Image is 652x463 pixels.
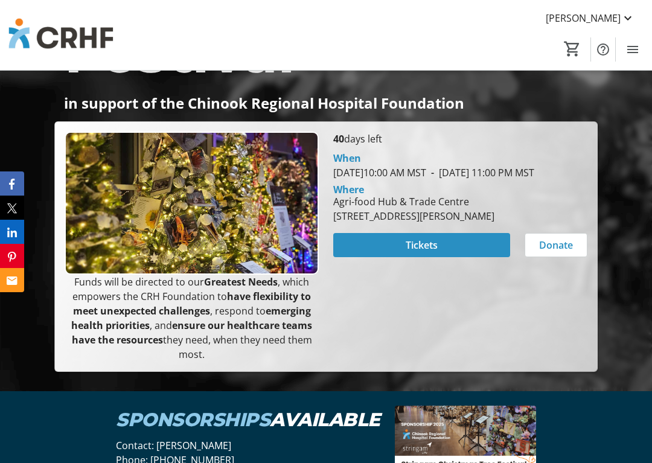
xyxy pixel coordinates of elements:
[333,132,344,145] span: 40
[621,37,645,62] button: Menu
[525,233,587,257] button: Donate
[71,304,311,332] strong: emerging health priorities
[64,95,588,111] p: in support of the Chinook Regional Hospital Foundation
[591,37,615,62] button: Help
[65,132,319,275] img: Campaign CTA Media Photo
[7,5,115,65] img: Chinook Regional Hospital Foundation's Logo
[333,151,361,165] div: When
[426,166,534,179] span: [DATE] 11:00 PM MST
[116,439,231,452] span: Contact: [PERSON_NAME]
[204,275,278,289] strong: Greatest Needs
[536,8,645,28] button: [PERSON_NAME]
[546,11,621,25] span: [PERSON_NAME]
[73,290,312,318] strong: have flexibility to meet unexpected challenges
[539,238,573,252] span: Donate
[333,132,587,146] p: days left
[72,319,313,346] strong: ensure our healthcare teams have the resources
[116,408,270,431] em: SPONSORSHIPS
[333,185,364,194] div: Where
[426,166,439,179] span: -
[333,209,494,223] div: [STREET_ADDRESS][PERSON_NAME]
[333,166,426,179] span: [DATE] 10:00 AM MST
[270,408,380,431] em: AVAILABLE
[561,38,583,60] button: Cart
[333,194,494,209] div: Agri-food Hub & Trade Centre
[65,275,319,362] p: Funds will be directed to our , which empowers the CRH Foundation to , respond to , and they need...
[333,233,510,257] button: Tickets
[406,238,438,252] span: Tickets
